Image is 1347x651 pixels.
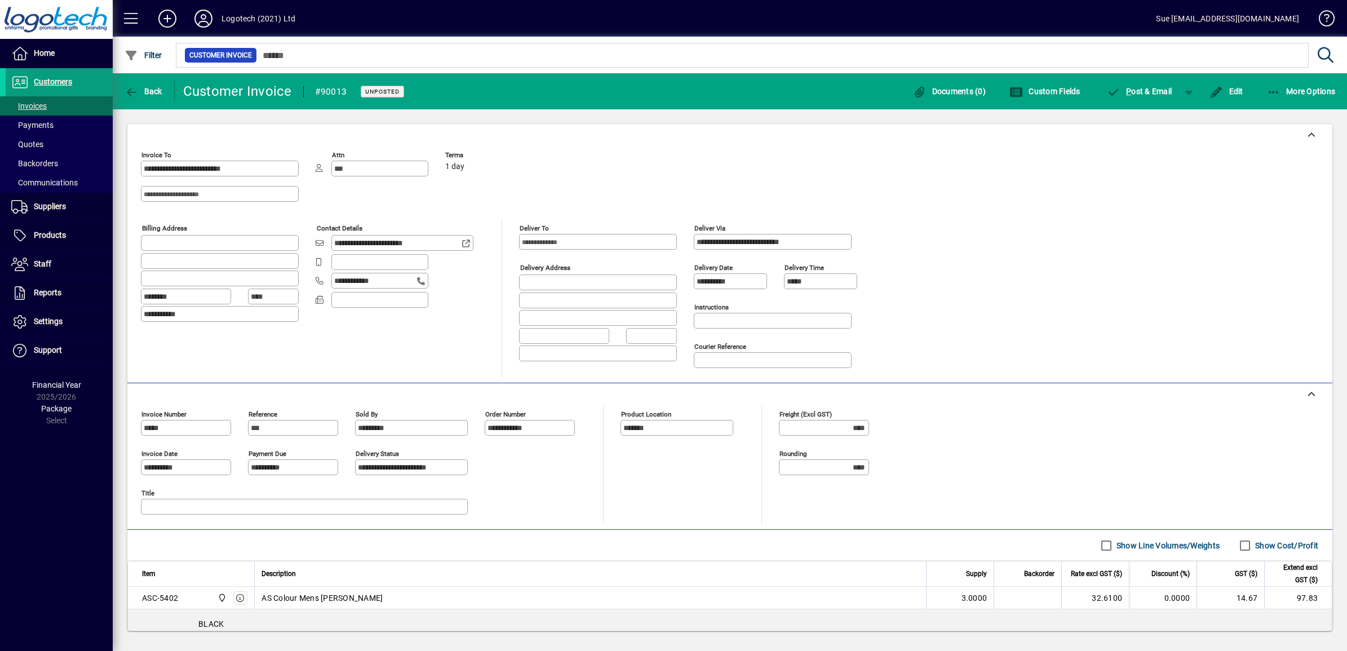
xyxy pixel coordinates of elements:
[356,410,378,418] mat-label: Sold by
[785,264,824,272] mat-label: Delivery time
[966,568,987,580] span: Supply
[185,8,221,29] button: Profile
[1009,87,1080,96] span: Custom Fields
[6,279,113,307] a: Reports
[445,152,513,159] span: Terms
[1071,568,1122,580] span: Rate excl GST ($)
[779,410,832,418] mat-label: Freight (excl GST)
[356,450,399,458] mat-label: Delivery status
[6,222,113,250] a: Products
[183,82,292,100] div: Customer Invoice
[365,88,400,95] span: Unposted
[445,162,464,171] span: 1 day
[34,259,51,268] span: Staff
[315,83,347,101] div: #90013
[694,264,733,272] mat-label: Delivery date
[128,609,1332,650] div: BLACK 3 x size 2XL
[1209,87,1243,96] span: Edit
[34,317,63,326] span: Settings
[1310,2,1333,39] a: Knowledge Base
[262,592,383,604] span: AS Colour Mens [PERSON_NAME]
[6,308,113,336] a: Settings
[694,303,729,311] mat-label: Instructions
[6,336,113,365] a: Support
[1253,540,1318,551] label: Show Cost/Profit
[1156,10,1299,28] div: Sue [EMAIL_ADDRESS][DOMAIN_NAME]
[1129,587,1197,609] td: 0.0000
[215,592,228,604] span: Central
[34,48,55,57] span: Home
[11,140,43,149] span: Quotes
[34,288,61,297] span: Reports
[141,410,187,418] mat-label: Invoice number
[6,135,113,154] a: Quotes
[1007,81,1083,101] button: Custom Fields
[1114,540,1220,551] label: Show Line Volumes/Weights
[1069,592,1122,604] div: 32.6100
[32,380,81,389] span: Financial Year
[125,51,162,60] span: Filter
[1126,87,1131,96] span: P
[262,568,296,580] span: Description
[694,224,725,232] mat-label: Deliver via
[1197,587,1264,609] td: 14.67
[6,154,113,173] a: Backorders
[125,87,162,96] span: Back
[1264,587,1332,609] td: 97.83
[113,81,175,101] app-page-header-button: Back
[149,8,185,29] button: Add
[34,346,62,355] span: Support
[1151,568,1190,580] span: Discount (%)
[189,50,252,61] span: Customer Invoice
[621,410,671,418] mat-label: Product location
[1024,568,1054,580] span: Backorder
[332,151,344,159] mat-label: Attn
[141,151,171,159] mat-label: Invoice To
[6,116,113,135] a: Payments
[142,592,178,604] div: ASC-5402
[520,224,549,232] mat-label: Deliver To
[1235,568,1257,580] span: GST ($)
[141,450,178,458] mat-label: Invoice date
[122,45,165,65] button: Filter
[1107,87,1172,96] span: ost & Email
[41,404,72,413] span: Package
[142,568,156,580] span: Item
[34,231,66,240] span: Products
[779,450,807,458] mat-label: Rounding
[961,592,987,604] span: 3.0000
[141,489,154,497] mat-label: Title
[6,173,113,192] a: Communications
[6,193,113,221] a: Suppliers
[1207,81,1246,101] button: Edit
[11,121,54,130] span: Payments
[6,250,113,278] a: Staff
[34,77,72,86] span: Customers
[910,81,989,101] button: Documents (0)
[249,410,277,418] mat-label: Reference
[34,202,66,211] span: Suppliers
[122,81,165,101] button: Back
[11,159,58,168] span: Backorders
[1101,81,1178,101] button: Post & Email
[221,10,295,28] div: Logotech (2021) Ltd
[912,87,986,96] span: Documents (0)
[1267,87,1336,96] span: More Options
[6,39,113,68] a: Home
[694,343,746,351] mat-label: Courier Reference
[1271,561,1318,586] span: Extend excl GST ($)
[485,410,526,418] mat-label: Order number
[6,96,113,116] a: Invoices
[11,101,47,110] span: Invoices
[249,450,286,458] mat-label: Payment due
[1264,81,1339,101] button: More Options
[11,178,78,187] span: Communications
